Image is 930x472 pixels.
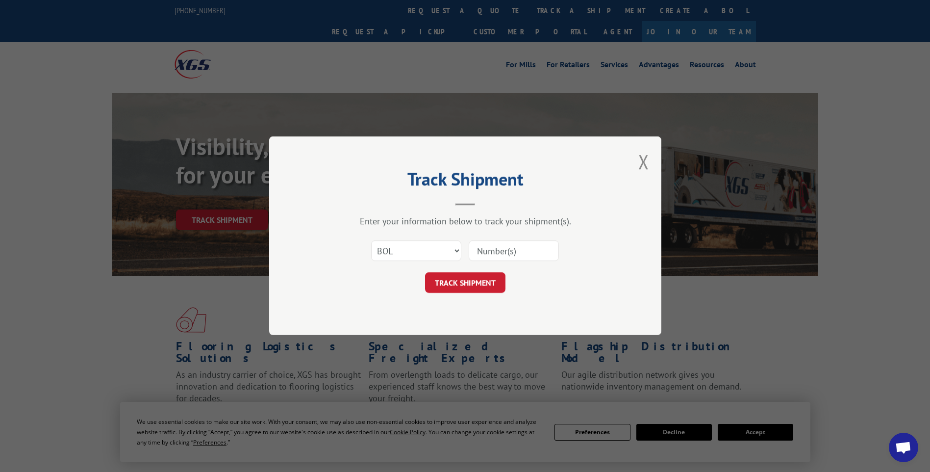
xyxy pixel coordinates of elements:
[469,241,559,262] input: Number(s)
[638,149,649,175] button: Close modal
[425,273,505,293] button: TRACK SHIPMENT
[318,216,612,227] div: Enter your information below to track your shipment(s).
[318,172,612,191] h2: Track Shipment
[889,433,918,462] div: Open chat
